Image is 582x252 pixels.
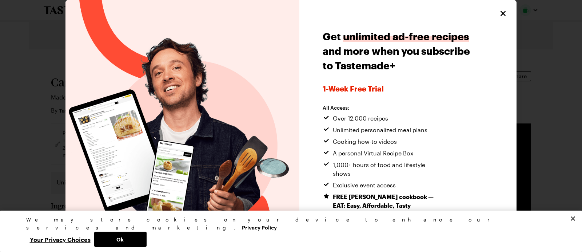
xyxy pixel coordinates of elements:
[333,192,443,210] span: FREE [PERSON_NAME] cookbook — EAT: Easy, Affordable, Tasty
[343,31,469,42] span: unlimited ad-free recipes
[26,232,94,247] button: Your Privacy Choices
[94,232,147,247] button: Ok
[323,84,472,93] span: 1-week Free Trial
[26,216,550,232] div: We may store cookies on your device to enhance our services and marketing.
[333,114,388,123] span: Over 12,000 recipes
[333,137,397,146] span: Cooking how-to videos
[323,105,443,111] h2: All Access:
[333,126,427,134] span: Unlimited personalized meal plans
[565,211,581,227] button: Close
[333,149,413,158] span: A personal Virtual Recipe Box
[333,160,443,178] span: 1,000+ hours of food and lifestyle shows
[498,9,508,18] button: Close
[242,224,277,231] a: More information about your privacy, opens in a new tab
[333,181,396,190] span: Exclusive event access
[26,216,550,247] div: Privacy
[323,29,472,73] h1: Get and more when you subscribe to Tastemade+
